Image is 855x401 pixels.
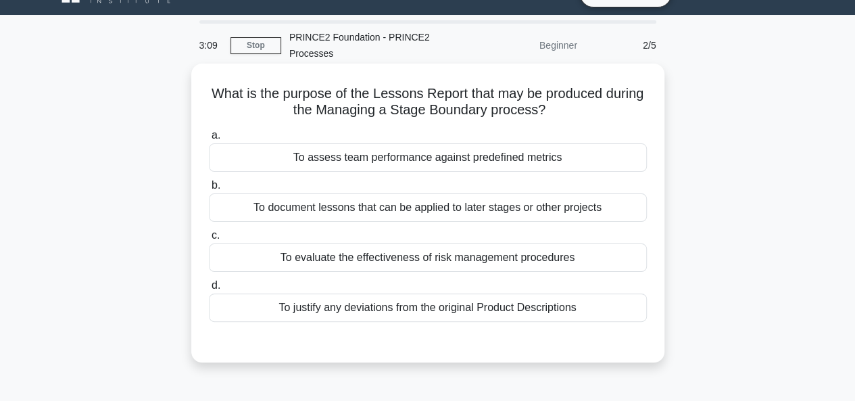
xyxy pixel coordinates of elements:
[585,32,664,59] div: 2/5
[212,279,220,291] span: d.
[209,293,647,322] div: To justify any deviations from the original Product Descriptions
[209,243,647,272] div: To evaluate the effectiveness of risk management procedures
[191,32,230,59] div: 3:09
[281,24,467,67] div: PRINCE2 Foundation - PRINCE2 Processes
[207,85,648,119] h5: What is the purpose of the Lessons Report that may be produced during the Managing a Stage Bounda...
[212,179,220,191] span: b.
[212,129,220,141] span: a.
[212,229,220,241] span: c.
[467,32,585,59] div: Beginner
[209,193,647,222] div: To document lessons that can be applied to later stages or other projects
[209,143,647,172] div: To assess team performance against predefined metrics
[230,37,281,54] a: Stop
